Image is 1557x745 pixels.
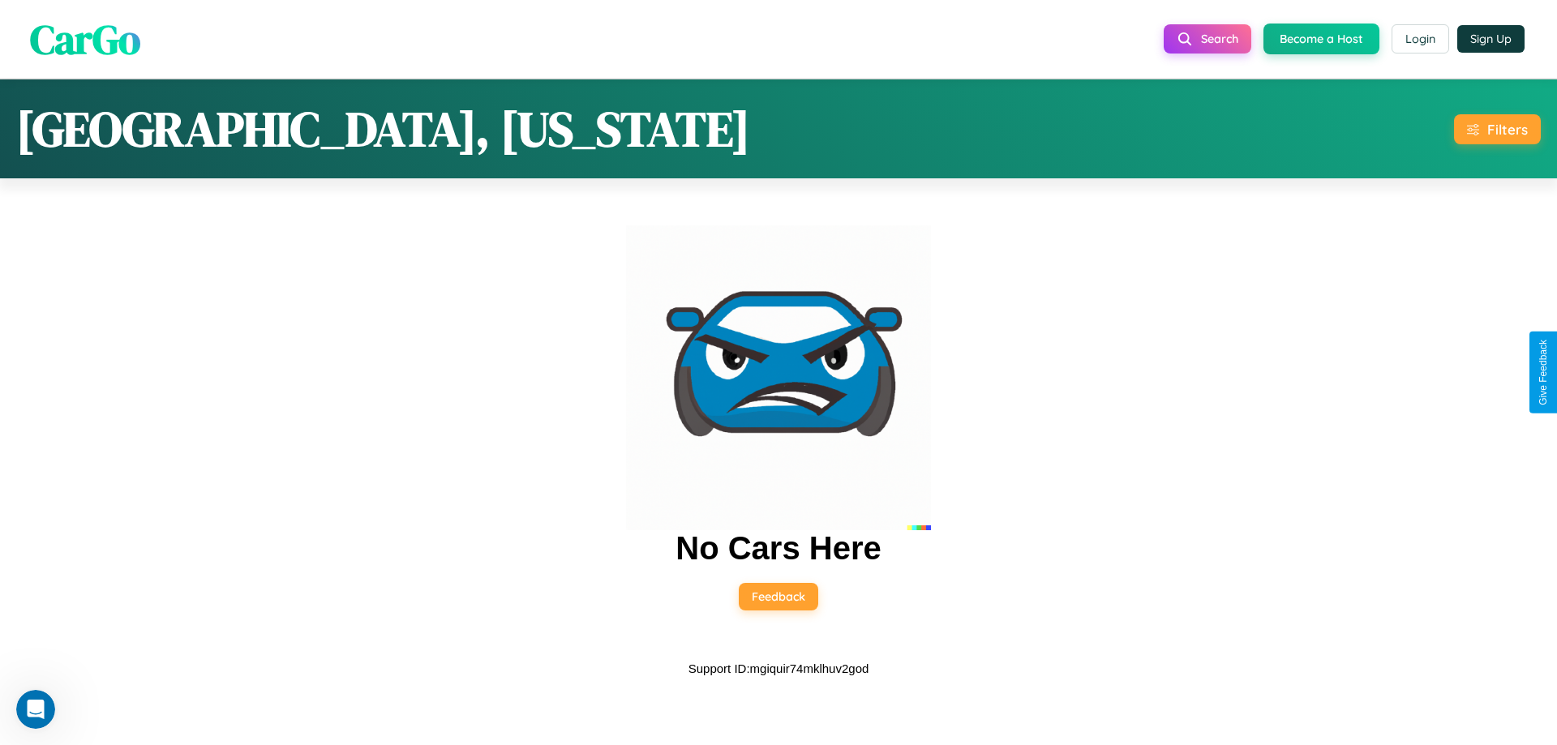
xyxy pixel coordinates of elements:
button: Login [1392,24,1449,54]
h1: [GEOGRAPHIC_DATA], [US_STATE] [16,96,750,162]
button: Become a Host [1263,24,1379,54]
img: car [626,225,931,530]
span: Search [1201,32,1238,46]
h2: No Cars Here [676,530,881,567]
button: Sign Up [1457,25,1525,53]
button: Search [1164,24,1251,54]
span: CarGo [30,11,140,66]
div: Give Feedback [1538,340,1549,405]
p: Support ID: mgiquir74mklhuv2god [688,657,869,679]
div: Filters [1487,121,1528,138]
iframe: Intercom live chat [16,690,55,729]
button: Feedback [739,583,818,610]
button: Filters [1454,114,1541,144]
